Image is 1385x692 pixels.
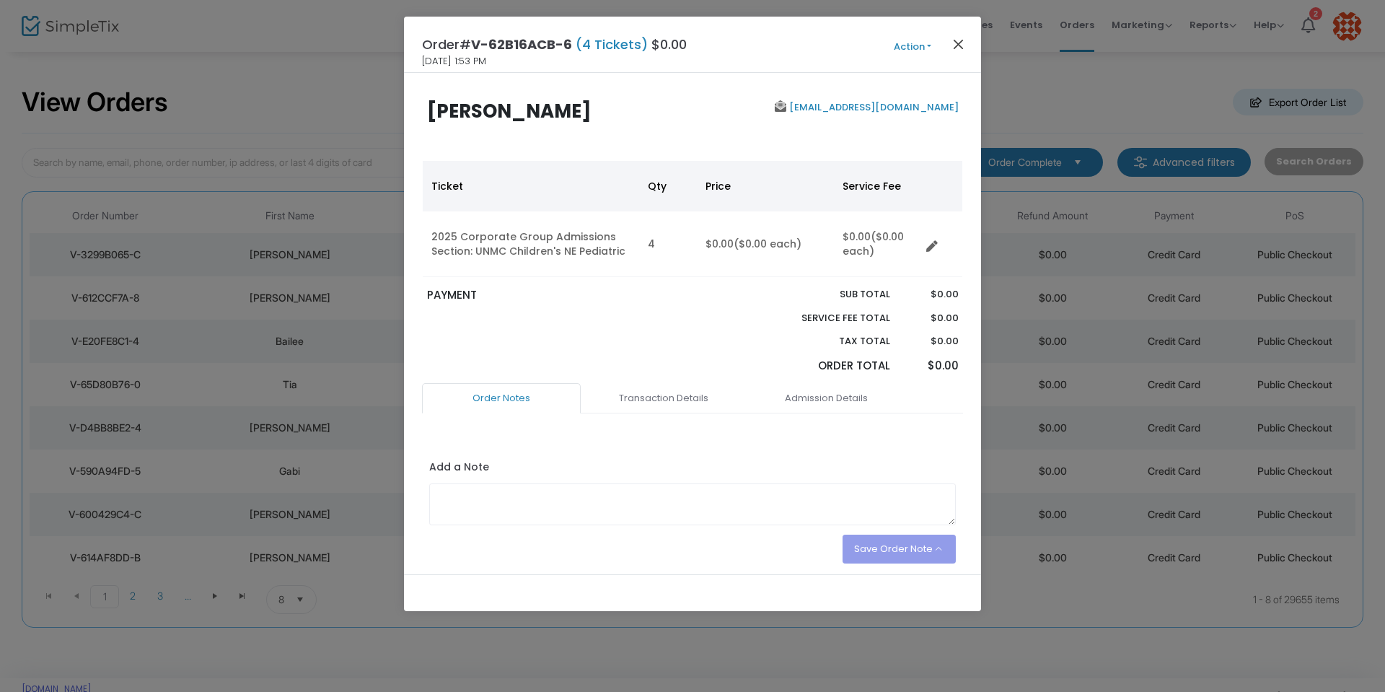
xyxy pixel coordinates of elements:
td: $0.00 [834,211,920,277]
p: PAYMENT [427,287,686,304]
button: Close [949,35,968,53]
p: $0.00 [904,287,958,302]
td: 2025 Corporate Group Admissions Section: UNMC Children's NE Pediatric [423,211,639,277]
a: [EMAIL_ADDRESS][DOMAIN_NAME] [786,100,959,114]
span: V-62B16ACB-6 [471,35,572,53]
span: ($0.00 each) [843,229,904,258]
span: [DATE] 1:53 PM [422,54,486,69]
h4: Order# $0.00 [422,35,687,54]
p: Sub total [768,287,890,302]
td: $0.00 [697,211,834,277]
b: [PERSON_NAME] [427,98,592,124]
div: Data table [423,161,962,277]
th: Ticket [423,161,639,211]
button: Action [869,39,956,55]
th: Qty [639,161,697,211]
a: Order Notes [422,383,581,413]
label: Add a Note [429,460,489,478]
a: Admission Details [747,383,905,413]
span: (4 Tickets) [572,35,651,53]
td: 4 [639,211,697,277]
a: Transaction Details [584,383,743,413]
p: Service Fee Total [768,311,890,325]
p: $0.00 [904,358,958,375]
span: ($0.00 each) [734,237,801,251]
p: Tax Total [768,334,890,349]
th: Service Fee [834,161,920,211]
p: $0.00 [904,311,958,325]
p: $0.00 [904,334,958,349]
th: Price [697,161,834,211]
p: Order Total [768,358,890,375]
